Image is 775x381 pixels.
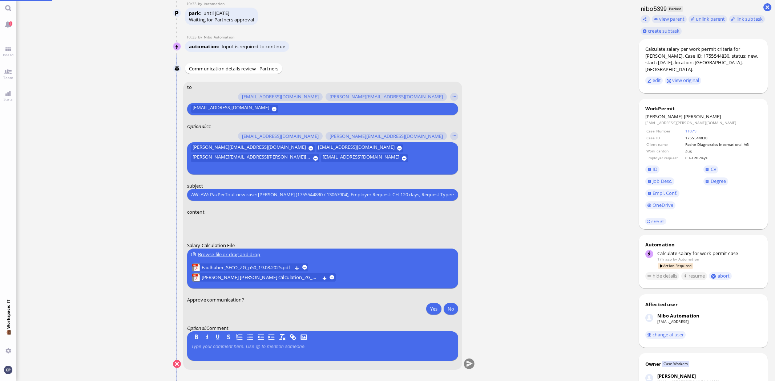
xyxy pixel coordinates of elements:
[645,165,659,173] a: ID
[201,274,319,282] span: [PERSON_NAME] [PERSON_NAME] calculation_ZG_08.2025.pdf
[185,63,282,74] div: Communication details review - Partners
[238,132,323,140] button: [EMAIL_ADDRESS][DOMAIN_NAME]
[657,373,696,379] div: [PERSON_NAME]
[685,142,760,147] td: Roche Diagnostics International AG
[657,319,689,324] a: [EMAIL_ADDRESS]
[736,16,763,22] span: link subtask
[5,329,11,345] span: 💼 Workspace: IT
[652,15,687,23] button: view parent
[225,333,233,341] button: S
[203,333,211,341] button: I
[646,128,684,134] td: Case Number
[684,113,721,120] span: [PERSON_NAME]
[681,272,707,280] button: resume
[711,166,717,172] span: CV
[330,275,334,280] button: remove
[646,148,684,154] td: Work canton
[173,43,181,51] img: Nibo Automation
[192,263,308,271] lob-view: Faulhaber_SECO_ZG_p50_19.08.2025.pdf
[302,265,307,270] button: remove
[325,93,447,101] button: [PERSON_NAME][EMAIL_ADDRESS][DOMAIN_NAME]
[711,178,726,184] span: Degree
[186,1,198,6] span: 10:33
[189,43,222,50] span: automation
[186,34,198,40] span: 10:33
[645,272,679,280] button: hide details
[204,1,225,6] span: automation@bluelakelegal.com
[215,10,229,16] span: [DATE]
[645,46,761,73] div: Calculate salary per work permit criteria for [PERSON_NAME], Case ID: 1755544830, status: new, st...
[316,144,403,152] button: [EMAIL_ADDRESS][DOMAIN_NAME]
[2,97,15,102] span: Stats
[187,123,206,130] em: :
[703,177,728,185] a: Degree
[641,15,650,23] button: Copy ticket nibo5399 link to clipboard
[646,135,684,141] td: Case ID
[665,77,701,85] button: view original
[192,263,200,271] img: Faulhaber_SECO_ZG_p50_19.08.2025.pdf
[426,303,441,315] button: Yes
[187,242,235,249] span: Salary Calculation File
[653,190,677,196] span: Empl. Conf.
[645,331,686,339] button: change af user
[657,312,699,319] div: Nibo Automation
[187,325,205,331] span: Optional
[662,361,689,367] span: Case Workers
[645,201,675,209] a: OneDrive
[192,333,200,341] button: B
[201,263,292,271] span: Faulhaber_SECO_ZG_p50_19.08.2025.pdf
[318,144,395,152] span: [EMAIL_ADDRESS][DOMAIN_NAME]
[187,123,205,130] span: Optional
[653,166,657,172] span: ID
[192,144,306,152] span: [PERSON_NAME][EMAIL_ADDRESS][DOMAIN_NAME]
[329,134,443,139] span: [PERSON_NAME][EMAIL_ADDRESS][DOMAIN_NAME]
[689,15,727,23] button: unlink parent
[685,128,697,134] a: 11079
[645,314,653,322] img: Nibo Automation
[191,251,454,258] div: Browse file or drag and drop
[729,15,765,23] task-group-action-menu: link subtask
[214,333,222,341] button: U
[673,257,677,262] span: by
[645,177,674,185] a: Job Desc.
[653,178,672,184] span: Job Desc.
[191,144,315,152] button: [PERSON_NAME][EMAIL_ADDRESS][DOMAIN_NAME]
[685,148,760,154] td: Zug
[238,93,323,101] button: [EMAIL_ADDRESS][DOMAIN_NAME]
[639,5,667,13] h1: nibo5399
[242,134,319,139] span: [EMAIL_ADDRESS][DOMAIN_NAME]
[192,274,335,282] lob-view: FAULHABER Timo_salary calculation_ZG_08.2025.pdf
[206,325,229,331] span: Comment
[646,142,684,147] td: Client name
[192,274,200,282] img: FAULHABER Timo_salary calculation_ZG_08.2025.pdf
[198,1,204,6] span: by
[1,52,15,57] span: Board
[645,241,761,248] div: Automation
[295,265,299,270] button: Download Faulhaber_SECO_ZG_p50_19.08.2025.pdf
[187,296,244,303] span: Approve communication?
[4,366,12,374] img: You
[325,132,447,140] button: [PERSON_NAME][EMAIL_ADDRESS][DOMAIN_NAME]
[444,303,458,315] button: No
[658,263,693,269] span: Action Required
[645,301,678,308] div: Affected user
[187,183,203,189] span: subject
[189,10,203,16] span: park
[242,94,319,100] span: [EMAIL_ADDRESS][DOMAIN_NAME]
[203,10,214,16] span: until
[321,155,408,163] button: [EMAIL_ADDRESS][DOMAIN_NAME]
[222,43,285,50] span: Input is required to continue
[187,209,205,215] span: content
[191,105,278,113] button: [EMAIL_ADDRESS][DOMAIN_NAME]
[329,94,443,100] span: [PERSON_NAME][EMAIL_ADDRESS][DOMAIN_NAME]
[173,360,181,368] button: Cancel
[191,155,319,163] button: [PERSON_NAME][EMAIL_ADDRESS][PERSON_NAME][DOMAIN_NAME]
[1,75,15,80] span: Team
[645,189,679,197] a: Empl. Conf.
[201,263,292,271] a: View Faulhaber_SECO_ZG_p50_19.08.2025.pdf
[206,123,211,130] span: cc
[189,16,254,23] div: Waiting for Partners approval
[678,257,699,262] span: automation@bluelakelegal.com
[645,105,761,112] div: WorkPermit
[192,105,269,113] span: [EMAIL_ADDRESS][DOMAIN_NAME]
